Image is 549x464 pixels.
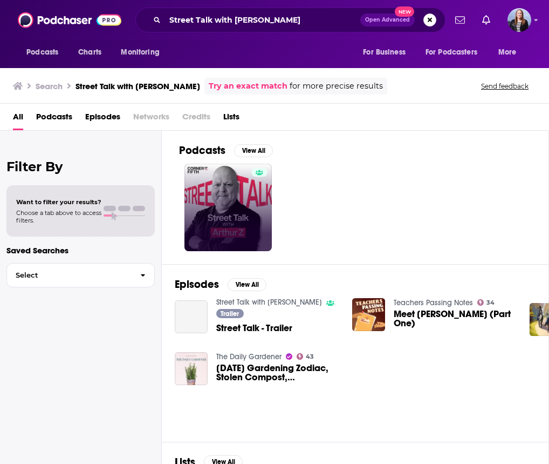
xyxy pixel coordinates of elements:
[216,364,339,382] span: [DATE] Gardening Zodiac, Stolen Compost, [GEOGRAPHIC_DATA]'s Most Popular HousePlant, [GEOGRAPHIC...
[85,108,120,130] a: Episodes
[113,42,173,63] button: open menu
[216,352,282,361] a: The Daily Gardener
[477,299,495,306] a: 34
[165,11,360,29] input: Search podcasts, credits, & more...
[234,144,273,157] button: View All
[216,298,322,307] a: Street Talk with Arthur Z
[223,108,239,130] a: Lists
[7,272,132,279] span: Select
[478,82,532,91] button: Send feedback
[135,8,445,32] div: Search podcasts, credits, & more...
[290,80,383,92] span: for more precise results
[175,278,219,291] h2: Episodes
[395,6,414,17] span: New
[221,311,239,317] span: Trailer
[228,278,266,291] button: View All
[360,14,415,26] button: Open AdvancedNew
[18,10,121,30] img: Podchaser - Follow, Share and Rate Podcasts
[498,45,517,60] span: More
[507,8,531,32] span: Logged in as annarice
[451,11,469,29] a: Show notifications dropdown
[363,45,406,60] span: For Business
[175,352,208,385] img: November 12, 2019 Gardening Zodiac, Stolen Compost, Australia's Most Popular HousePlant, Savill G...
[491,42,530,63] button: open menu
[478,11,495,29] a: Show notifications dropdown
[394,310,517,328] a: Meet Mr. John Arthur (Part One)
[306,354,314,359] span: 43
[182,108,210,130] span: Credits
[486,300,495,305] span: 34
[209,80,287,92] a: Try an exact match
[16,209,101,224] span: Choose a tab above to access filters.
[355,42,419,63] button: open menu
[13,108,23,130] a: All
[365,17,410,23] span: Open Advanced
[6,263,155,287] button: Select
[394,310,517,328] span: Meet [PERSON_NAME] (Part One)
[175,300,208,333] a: Street Talk - Trailer
[216,324,292,333] a: Street Talk - Trailer
[179,144,273,157] a: PodcastsView All
[418,42,493,63] button: open menu
[26,45,58,60] span: Podcasts
[78,45,101,60] span: Charts
[19,42,72,63] button: open menu
[297,353,314,360] a: 43
[71,42,108,63] a: Charts
[6,159,155,174] h2: Filter By
[507,8,531,32] button: Show profile menu
[426,45,477,60] span: For Podcasters
[121,45,159,60] span: Monitoring
[507,8,531,32] img: User Profile
[36,108,72,130] a: Podcasts
[352,298,385,331] img: Meet Mr. John Arthur (Part One)
[175,278,266,291] a: EpisodesView All
[6,245,155,255] p: Saved Searches
[76,81,200,91] h3: Street Talk with [PERSON_NAME]
[36,81,63,91] h3: Search
[394,298,473,307] a: Teachers Passing Notes
[179,144,225,157] h2: Podcasts
[133,108,169,130] span: Networks
[216,364,339,382] a: November 12, 2019 Gardening Zodiac, Stolen Compost, Australia's Most Popular HousePlant, Savill G...
[16,198,101,206] span: Want to filter your results?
